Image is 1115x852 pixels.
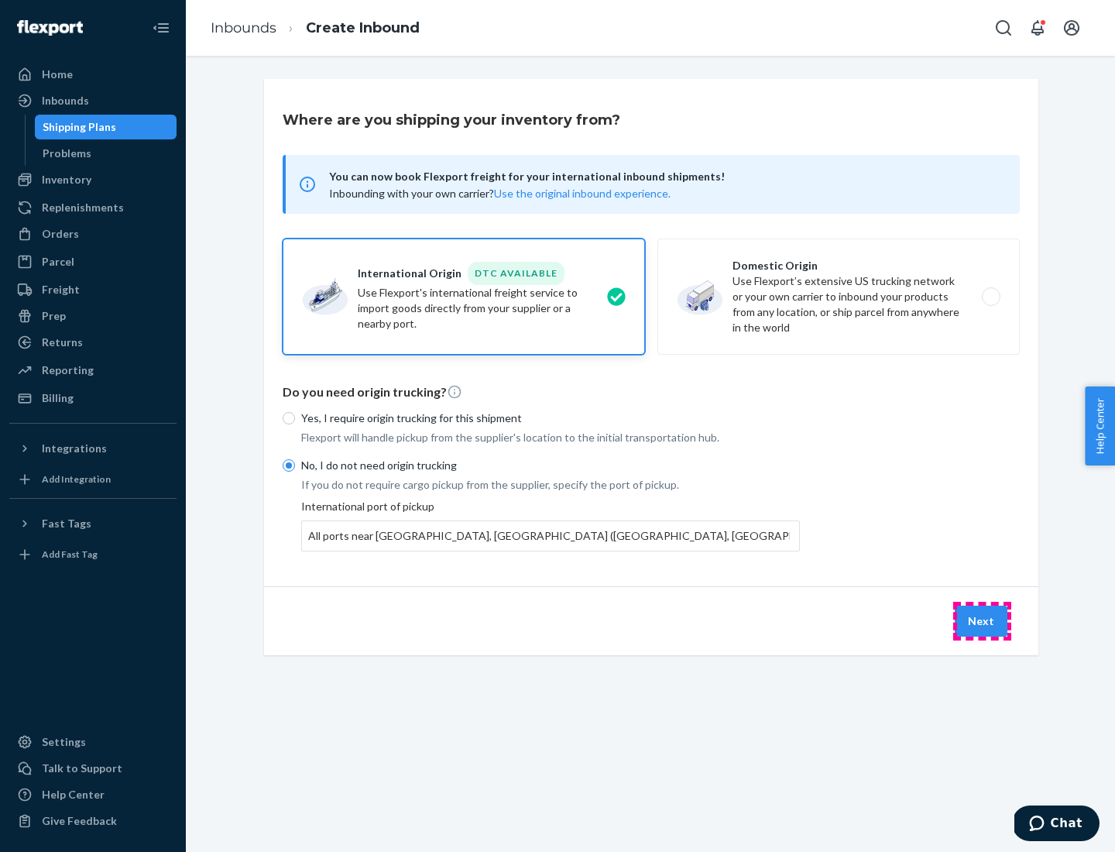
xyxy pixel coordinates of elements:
a: Prep [9,304,177,328]
div: Freight [42,282,80,297]
a: Help Center [9,782,177,807]
button: Open account menu [1056,12,1087,43]
div: Integrations [42,441,107,456]
div: Home [42,67,73,82]
div: International port of pickup [301,499,800,551]
div: Inventory [42,172,91,187]
a: Create Inbound [306,19,420,36]
a: Problems [35,141,177,166]
div: Billing [42,390,74,406]
iframe: Opens a widget where you can chat to one of our agents [1014,806,1100,844]
ol: breadcrumbs [198,5,432,51]
a: Add Integration [9,467,177,492]
div: Shipping Plans [43,119,116,135]
button: Open notifications [1022,12,1053,43]
div: Add Integration [42,472,111,486]
button: Talk to Support [9,756,177,781]
p: Flexport will handle pickup from the supplier's location to the initial transportation hub. [301,430,800,445]
a: Parcel [9,249,177,274]
a: Inventory [9,167,177,192]
a: Returns [9,330,177,355]
div: Problems [43,146,91,161]
a: Shipping Plans [35,115,177,139]
div: Give Feedback [42,813,117,829]
button: Help Center [1085,386,1115,466]
input: Yes, I require origin trucking for this shipment [283,412,295,424]
div: Reporting [42,362,94,378]
div: Inbounds [42,93,89,108]
a: Orders [9,222,177,246]
span: You can now book Flexport freight for your international inbound shipments! [329,167,1001,186]
div: Add Fast Tag [42,548,98,561]
a: Add Fast Tag [9,542,177,567]
div: Prep [42,308,66,324]
div: Help Center [42,787,105,802]
input: No, I do not need origin trucking [283,459,295,472]
button: Integrations [9,436,177,461]
a: Inbounds [9,88,177,113]
div: Returns [42,335,83,350]
p: No, I do not need origin trucking [301,458,800,473]
p: If you do not require cargo pickup from the supplier, specify the port of pickup. [301,477,800,493]
div: Fast Tags [42,516,91,531]
button: Next [955,606,1007,637]
p: Yes, I require origin trucking for this shipment [301,411,800,426]
a: Home [9,62,177,87]
a: Settings [9,730,177,754]
a: Freight [9,277,177,302]
a: Inbounds [211,19,276,36]
a: Billing [9,386,177,411]
div: Settings [42,734,86,750]
div: Talk to Support [42,761,122,776]
h3: Where are you shipping your inventory from? [283,110,620,130]
p: Do you need origin trucking? [283,383,1020,401]
div: Orders [42,226,79,242]
button: Close Navigation [146,12,177,43]
button: Use the original inbound experience. [494,186,671,201]
a: Reporting [9,358,177,383]
button: Give Feedback [9,809,177,833]
a: Replenishments [9,195,177,220]
div: Parcel [42,254,74,270]
button: Fast Tags [9,511,177,536]
img: Flexport logo [17,20,83,36]
button: Open Search Box [988,12,1019,43]
div: Replenishments [42,200,124,215]
span: Inbounding with your own carrier? [329,187,671,200]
